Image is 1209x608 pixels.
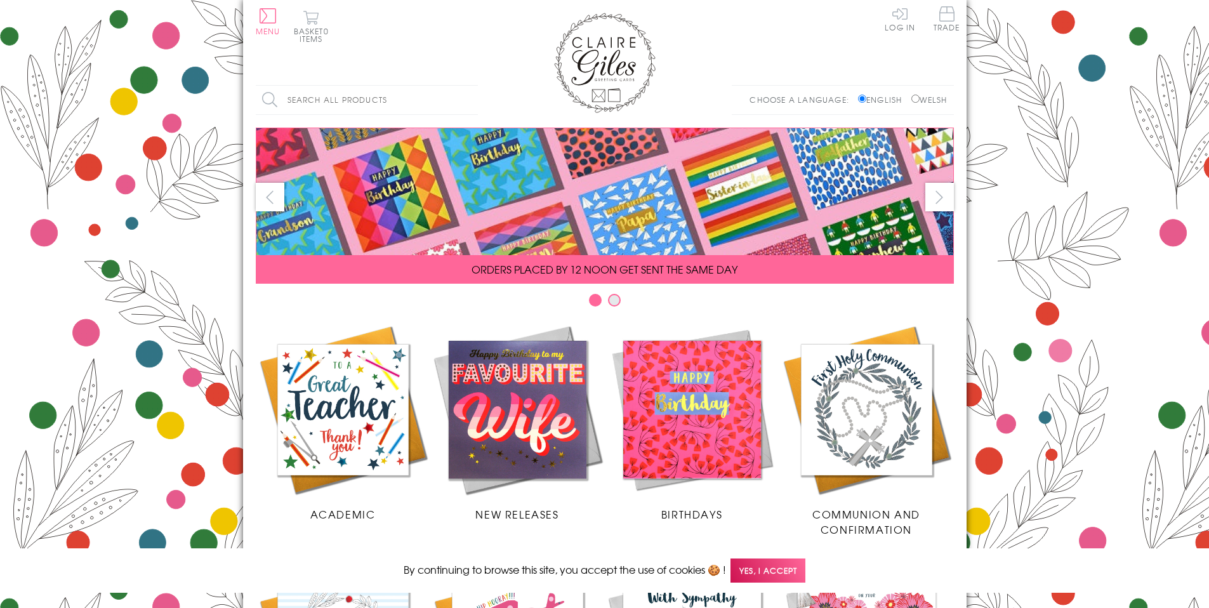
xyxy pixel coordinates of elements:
[589,294,602,307] button: Carousel Page 1 (Current Slide)
[934,6,960,31] span: Trade
[812,506,920,537] span: Communion and Confirmation
[300,25,329,44] span: 0 items
[256,183,284,211] button: prev
[475,506,558,522] span: New Releases
[925,183,954,211] button: next
[554,13,656,113] img: Claire Giles Greetings Cards
[465,86,478,114] input: Search
[858,94,908,105] label: English
[472,261,737,277] span: ORDERS PLACED BY 12 NOON GET SENT THE SAME DAY
[256,322,430,522] a: Academic
[779,322,954,537] a: Communion and Confirmation
[885,6,915,31] a: Log In
[256,8,281,35] button: Menu
[858,95,866,103] input: English
[934,6,960,34] a: Trade
[256,86,478,114] input: Search all products
[661,506,722,522] span: Birthdays
[256,25,281,37] span: Menu
[730,558,805,583] span: Yes, I accept
[430,322,605,522] a: New Releases
[911,94,948,105] label: Welsh
[256,293,954,313] div: Carousel Pagination
[608,294,621,307] button: Carousel Page 2
[310,506,376,522] span: Academic
[294,10,329,43] button: Basket0 items
[750,94,856,105] p: Choose a language:
[911,95,920,103] input: Welsh
[605,322,779,522] a: Birthdays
